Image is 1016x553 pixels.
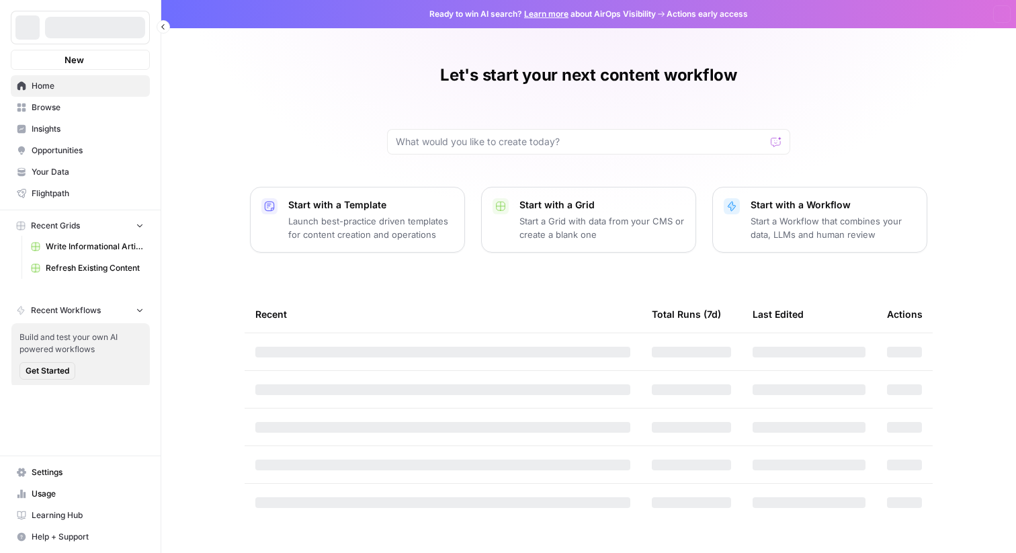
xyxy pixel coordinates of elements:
h1: Let's start your next content workflow [440,65,737,86]
button: Recent Grids [11,216,150,236]
div: Recent [255,296,630,333]
a: Your Data [11,161,150,183]
span: Ready to win AI search? about AirOps Visibility [429,8,656,20]
span: Refresh Existing Content [46,262,144,274]
a: Home [11,75,150,97]
a: Settings [11,462,150,483]
span: Write Informational Article [46,241,144,253]
div: Total Runs (7d) [652,296,721,333]
a: Learn more [524,9,568,19]
button: Start with a GridStart a Grid with data from your CMS or create a blank one [481,187,696,253]
span: Settings [32,466,144,478]
p: Start a Workflow that combines your data, LLMs and human review [751,214,916,241]
p: Start with a Template [288,198,454,212]
span: Browse [32,101,144,114]
span: Help + Support [32,531,144,543]
span: Learning Hub [32,509,144,521]
a: Flightpath [11,183,150,204]
div: Actions [887,296,923,333]
span: Insights [32,123,144,135]
span: Opportunities [32,144,144,157]
a: Write Informational Article [25,236,150,257]
a: Refresh Existing Content [25,257,150,279]
button: Start with a WorkflowStart a Workflow that combines your data, LLMs and human review [712,187,927,253]
a: Learning Hub [11,505,150,526]
span: Actions early access [667,8,748,20]
a: Browse [11,97,150,118]
span: Get Started [26,365,69,377]
span: Build and test your own AI powered workflows [19,331,142,355]
button: New [11,50,150,70]
span: Usage [32,488,144,500]
span: Recent Workflows [31,304,101,316]
a: Insights [11,118,150,140]
p: Start with a Workflow [751,198,916,212]
span: Recent Grids [31,220,80,232]
span: Flightpath [32,187,144,200]
p: Start with a Grid [519,198,685,212]
span: New [65,53,84,67]
span: Your Data [32,166,144,178]
p: Start a Grid with data from your CMS or create a blank one [519,214,685,241]
div: Last Edited [753,296,804,333]
button: Start with a TemplateLaunch best-practice driven templates for content creation and operations [250,187,465,253]
input: What would you like to create today? [396,135,765,148]
a: Usage [11,483,150,505]
a: Opportunities [11,140,150,161]
button: Recent Workflows [11,300,150,321]
span: Home [32,80,144,92]
button: Get Started [19,362,75,380]
button: Help + Support [11,526,150,548]
p: Launch best-practice driven templates for content creation and operations [288,214,454,241]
